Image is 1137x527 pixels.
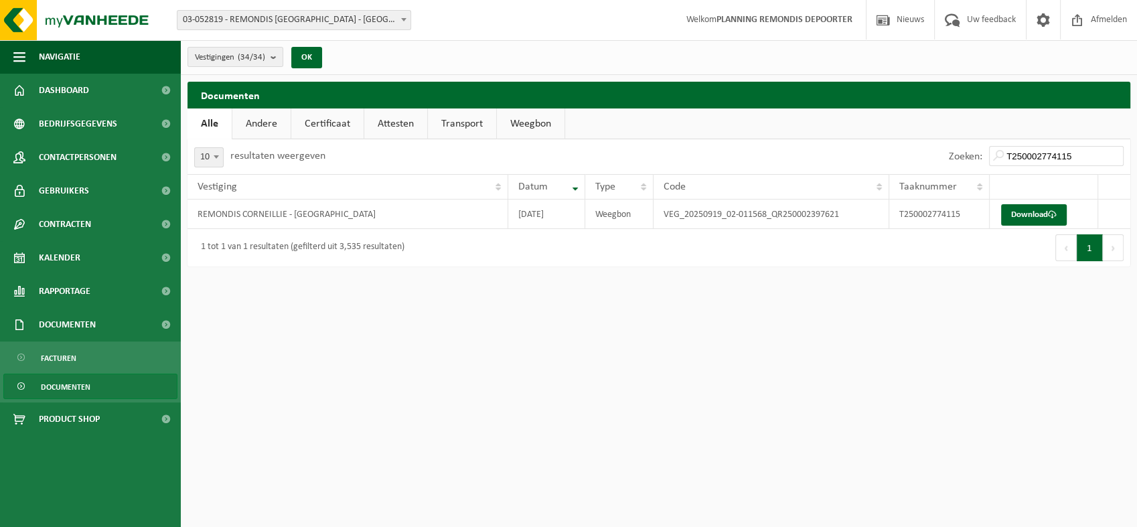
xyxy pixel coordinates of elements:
[39,107,117,141] span: Bedrijfsgegevens
[187,82,1130,108] h2: Documenten
[39,141,117,174] span: Contactpersonen
[194,236,404,260] div: 1 tot 1 van 1 resultaten (gefilterd uit 3,535 resultaten)
[177,10,411,30] span: 03-052819 - REMONDIS WEST-VLAANDEREN - OOSTENDE
[508,200,585,229] td: [DATE]
[1001,204,1067,226] a: Download
[1103,234,1124,261] button: Next
[716,15,852,25] strong: PLANNING REMONDIS DEPOORTER
[39,40,80,74] span: Navigatie
[291,47,322,68] button: OK
[238,53,265,62] count: (34/34)
[585,200,654,229] td: Weegbon
[232,108,291,139] a: Andere
[1055,234,1077,261] button: Previous
[595,181,615,192] span: Type
[195,48,265,68] span: Vestigingen
[39,275,90,308] span: Rapportage
[39,208,91,241] span: Contracten
[518,181,548,192] span: Datum
[3,345,177,370] a: Facturen
[41,346,76,371] span: Facturen
[39,308,96,342] span: Documenten
[41,374,90,400] span: Documenten
[177,11,410,29] span: 03-052819 - REMONDIS WEST-VLAANDEREN - OOSTENDE
[949,151,982,162] label: Zoeken:
[198,181,237,192] span: Vestiging
[187,47,283,67] button: Vestigingen(34/34)
[889,200,990,229] td: T250002774115
[230,151,325,161] label: resultaten weergeven
[195,148,223,167] span: 10
[654,200,889,229] td: VEG_20250919_02-011568_QR250002397621
[39,74,89,107] span: Dashboard
[39,402,100,436] span: Product Shop
[899,181,957,192] span: Taaknummer
[364,108,427,139] a: Attesten
[3,374,177,399] a: Documenten
[187,108,232,139] a: Alle
[39,241,80,275] span: Kalender
[664,181,686,192] span: Code
[39,174,89,208] span: Gebruikers
[291,108,364,139] a: Certificaat
[187,200,508,229] td: REMONDIS CORNEILLIE - [GEOGRAPHIC_DATA]
[1077,234,1103,261] button: 1
[428,108,496,139] a: Transport
[497,108,564,139] a: Weegbon
[194,147,224,167] span: 10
